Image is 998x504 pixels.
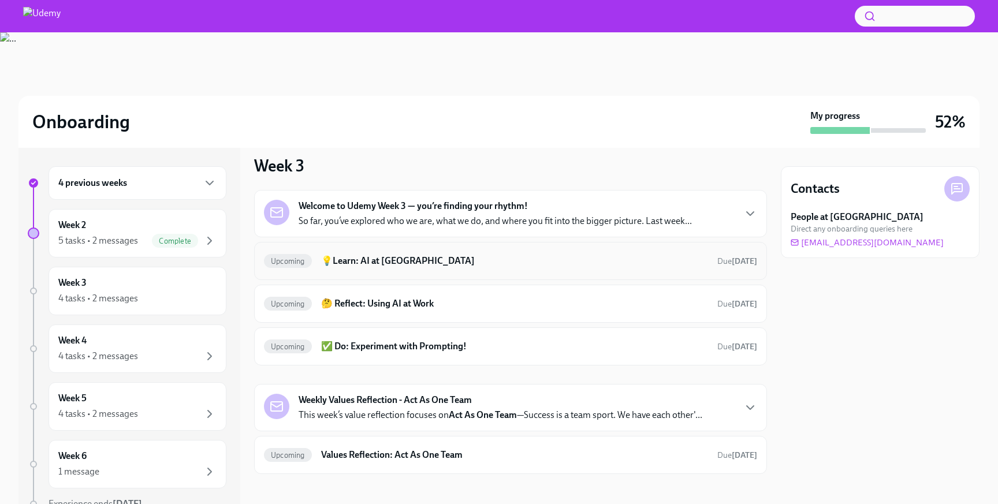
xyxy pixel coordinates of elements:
[732,256,757,266] strong: [DATE]
[299,215,692,227] p: So far, you’ve explored who we are, what we do, and where you fit into the bigger picture. Last w...
[321,449,708,461] h6: Values Reflection: Act As One Team
[28,440,226,488] a: Week 61 message
[791,180,840,197] h4: Contacts
[58,177,127,189] h6: 4 previous weeks
[58,219,86,232] h6: Week 2
[717,450,757,461] span: September 15th, 2025 10:00
[717,299,757,309] span: Due
[717,256,757,266] span: Due
[299,409,702,421] p: This week’s value reflection focuses on —Success is a team sport. We have each other'...
[717,342,757,352] span: Due
[717,256,757,267] span: September 13th, 2025 10:00
[58,292,138,305] div: 4 tasks • 2 messages
[299,394,472,406] strong: Weekly Values Reflection - Act As One Team
[717,341,757,352] span: September 13th, 2025 10:00
[49,166,226,200] div: 4 previous weeks
[58,450,87,462] h6: Week 6
[264,342,312,351] span: Upcoming
[58,465,99,478] div: 1 message
[32,110,130,133] h2: Onboarding
[717,298,757,309] span: September 13th, 2025 10:00
[449,409,517,420] strong: Act As One Team
[264,294,757,313] a: Upcoming🤔 Reflect: Using AI at WorkDue[DATE]
[264,300,312,308] span: Upcoming
[935,111,966,132] h3: 52%
[264,446,757,464] a: UpcomingValues Reflection: Act As One TeamDue[DATE]
[58,350,138,363] div: 4 tasks • 2 messages
[732,299,757,309] strong: [DATE]
[717,450,757,460] span: Due
[299,200,528,212] strong: Welcome to Udemy Week 3 — you’re finding your rhythm!
[732,450,757,460] strong: [DATE]
[28,324,226,373] a: Week 44 tasks • 2 messages
[58,277,87,289] h6: Week 3
[321,297,708,310] h6: 🤔 Reflect: Using AI at Work
[58,234,138,247] div: 5 tasks • 2 messages
[28,209,226,257] a: Week 25 tasks • 2 messagesComplete
[791,237,944,248] a: [EMAIL_ADDRESS][DOMAIN_NAME]
[264,337,757,356] a: Upcoming✅ Do: Experiment with Prompting!Due[DATE]
[58,392,87,405] h6: Week 5
[23,7,61,25] img: Udemy
[264,257,312,266] span: Upcoming
[321,255,708,267] h6: 💡Learn: AI at [GEOGRAPHIC_DATA]
[791,223,913,234] span: Direct any onboarding queries here
[28,267,226,315] a: Week 34 tasks • 2 messages
[28,382,226,431] a: Week 54 tasks • 2 messages
[732,342,757,352] strong: [DATE]
[791,211,923,223] strong: People at [GEOGRAPHIC_DATA]
[810,110,860,122] strong: My progress
[264,451,312,460] span: Upcoming
[58,334,87,347] h6: Week 4
[152,237,198,245] span: Complete
[58,408,138,420] div: 4 tasks • 2 messages
[254,155,304,176] h3: Week 3
[264,252,757,270] a: Upcoming💡Learn: AI at [GEOGRAPHIC_DATA]Due[DATE]
[321,340,708,353] h6: ✅ Do: Experiment with Prompting!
